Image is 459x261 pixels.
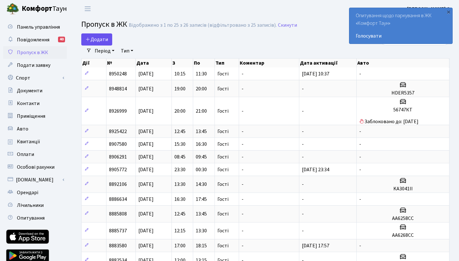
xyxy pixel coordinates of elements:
[174,227,186,234] span: 12:15
[196,242,207,249] span: 18:15
[359,242,361,249] span: -
[302,128,304,135] span: -
[109,108,127,115] span: 8926999
[196,128,207,135] span: 13:45
[138,196,154,203] span: [DATE]
[17,189,38,196] span: Орендарі
[359,166,361,173] span: -
[82,59,106,67] th: Дії
[109,153,127,160] span: 8906291
[217,86,229,91] span: Гості
[302,141,304,148] span: -
[174,210,186,217] span: 12:45
[196,108,207,115] span: 21:00
[80,4,96,14] button: Переключити навігацію
[359,98,447,125] span: Заблоковано до: [DATE]
[136,59,172,67] th: Дата
[239,59,299,67] th: Коментар
[242,181,244,188] span: -
[445,9,452,15] div: ×
[302,181,304,188] span: -
[17,138,40,145] span: Квитанції
[17,49,48,56] span: Пропуск в ЖК
[217,167,229,172] span: Гості
[109,141,127,148] span: 8907580
[278,22,297,28] a: Скинути
[217,197,229,202] span: Гості
[242,210,244,217] span: -
[174,242,186,249] span: 17:00
[81,19,127,30] span: Пропуск в ЖК
[109,196,127,203] span: 8886634
[172,59,193,67] th: З
[359,141,361,148] span: -
[242,70,244,77] span: -
[242,141,244,148] span: -
[109,210,127,217] span: 8885808
[85,36,108,43] span: Додати
[17,36,49,43] span: Повідомлення
[357,59,449,67] th: Авто
[138,85,154,92] span: [DATE]
[138,227,154,234] span: [DATE]
[217,211,229,216] span: Гості
[349,8,452,44] div: Опитування щодо паркування в ЖК «Комфорт Таун»
[196,181,207,188] span: 14:30
[359,128,361,135] span: -
[3,148,67,161] a: Оплати
[3,84,67,97] a: Документи
[17,113,45,120] span: Приміщення
[174,141,186,148] span: 15:30
[174,108,186,115] span: 20:00
[174,196,186,203] span: 16:30
[3,72,67,84] a: Спорт
[138,210,154,217] span: [DATE]
[242,242,244,249] span: -
[81,33,112,46] a: Додати
[109,227,127,234] span: 8885737
[3,97,67,110] a: Контакти
[17,151,34,158] span: Оплати
[22,4,52,14] b: Комфорт
[138,141,154,148] span: [DATE]
[17,202,44,209] span: Лічильники
[407,5,451,13] a: [PERSON_NAME] Є.
[58,37,65,42] div: 40
[359,107,447,113] h5: 56747КТ
[407,5,451,12] b: [PERSON_NAME] Є.
[217,129,229,134] span: Гості
[217,154,229,159] span: Гості
[217,182,229,187] span: Гості
[302,210,304,217] span: -
[138,153,154,160] span: [DATE]
[109,166,127,173] span: 8905772
[138,166,154,173] span: [DATE]
[3,186,67,199] a: Орендарі
[92,46,117,56] a: Період
[302,85,304,92] span: -
[3,123,67,135] a: Авто
[138,128,154,135] span: [DATE]
[215,59,239,67] th: Тип
[302,70,329,77] span: [DATE] 10:37
[242,128,244,135] span: -
[242,153,244,160] span: -
[217,228,229,233] span: Гості
[138,181,154,188] span: [DATE]
[217,142,229,147] span: Гості
[17,125,28,132] span: Авто
[359,186,447,192] h5: KA3041II
[118,46,136,56] a: Тип
[174,153,186,160] span: 08:45
[3,135,67,148] a: Квитанції
[196,153,207,160] span: 09:45
[299,59,357,67] th: Дата активації
[109,181,127,188] span: 8892106
[138,70,154,77] span: [DATE]
[138,108,154,115] span: [DATE]
[174,70,186,77] span: 10:15
[242,166,244,173] span: -
[217,71,229,76] span: Гості
[242,196,244,203] span: -
[302,153,304,160] span: -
